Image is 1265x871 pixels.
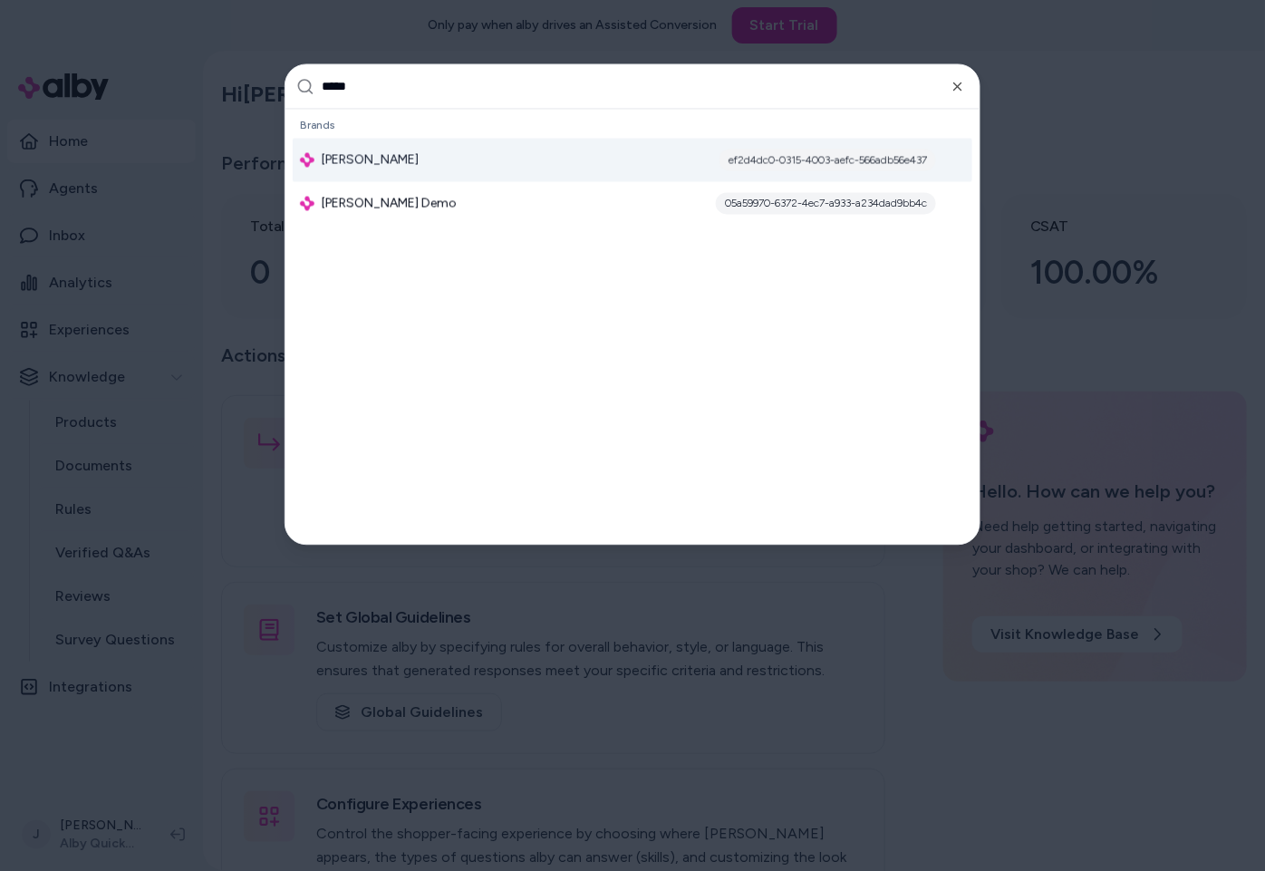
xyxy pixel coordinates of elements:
[322,195,457,213] span: [PERSON_NAME] Demo
[293,113,972,139] div: Brands
[719,150,936,171] div: ef2d4dc0-0315-4003-aefc-566adb56e437
[716,193,936,215] div: 05a59970-6372-4ec7-a933-a234dad9bb4c
[285,110,980,545] div: Suggestions
[322,151,419,169] span: [PERSON_NAME]
[300,153,314,168] img: alby Logo
[300,197,314,211] img: alby Logo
